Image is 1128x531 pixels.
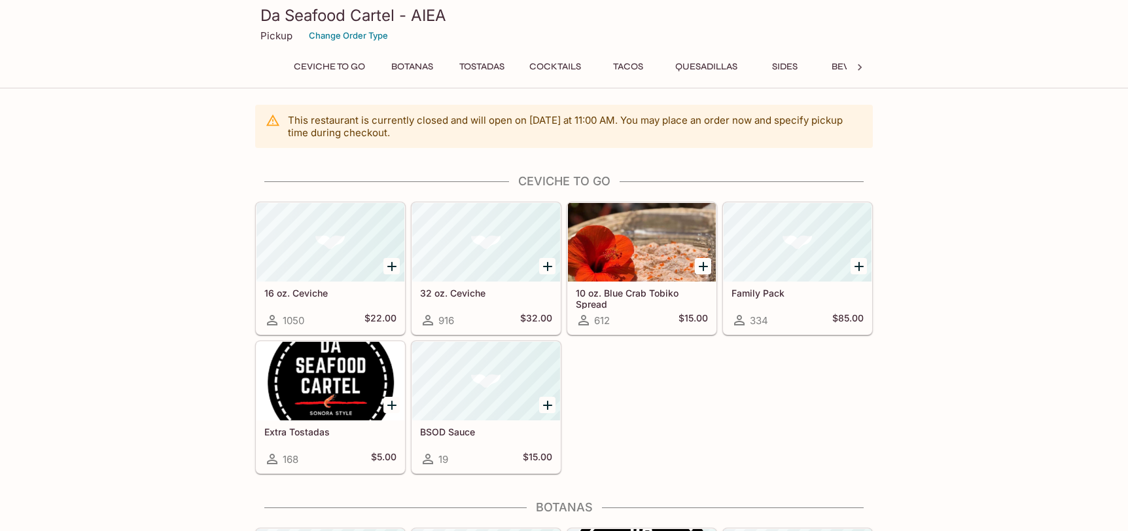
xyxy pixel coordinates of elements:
[679,312,708,328] h5: $15.00
[255,500,873,515] h4: Botanas
[264,426,397,437] h5: Extra Tostadas
[412,342,560,420] div: BSOD Sauce
[438,314,454,327] span: 916
[364,312,397,328] h5: $22.00
[438,453,448,466] span: 19
[256,203,404,282] div: 16 oz. Ceviche
[452,58,512,76] button: Tostadas
[750,314,768,327] span: 334
[264,287,397,299] h5: 16 oz. Ceviche
[283,314,304,327] span: 1050
[371,451,397,467] h5: $5.00
[303,26,394,46] button: Change Order Type
[383,258,400,274] button: Add 16 oz. Ceviche
[256,342,404,420] div: Extra Tostadas
[824,58,893,76] button: Beverages
[260,5,868,26] h3: Da Seafood Cartel - AIEA
[731,287,864,299] h5: Family Pack
[520,312,552,328] h5: $32.00
[420,287,552,299] h5: 32 oz. Ceviche
[256,341,405,473] a: Extra Tostadas168$5.00
[260,29,292,42] p: Pickup
[420,426,552,437] h5: BSOD Sauce
[668,58,745,76] button: Quesadillas
[255,174,873,189] h4: Ceviche To Go
[567,202,716,335] a: 10 oz. Blue Crab Tobiko Spread612$15.00
[412,202,561,335] a: 32 oz. Ceviche916$32.00
[288,114,862,139] p: This restaurant is currently closed and will open on [DATE] at 11:00 AM . You may place an order ...
[383,397,400,413] button: Add Extra Tostadas
[576,287,708,309] h5: 10 oz. Blue Crab Tobiko Spread
[695,258,711,274] button: Add 10 oz. Blue Crab Tobiko Spread
[523,451,552,467] h5: $15.00
[283,453,298,466] span: 168
[851,258,867,274] button: Add Family Pack
[256,202,405,335] a: 16 oz. Ceviche1050$22.00
[724,203,872,282] div: Family Pack
[287,58,372,76] button: Ceviche To Go
[412,203,560,282] div: 32 oz. Ceviche
[539,258,555,274] button: Add 32 oz. Ceviche
[522,58,588,76] button: Cocktails
[383,58,442,76] button: Botanas
[568,203,716,282] div: 10 oz. Blue Crab Tobiko Spread
[594,314,610,327] span: 612
[832,312,864,328] h5: $85.00
[755,58,814,76] button: Sides
[723,202,872,335] a: Family Pack334$85.00
[599,58,658,76] button: Tacos
[539,397,555,413] button: Add BSOD Sauce
[412,341,561,473] a: BSOD Sauce19$15.00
